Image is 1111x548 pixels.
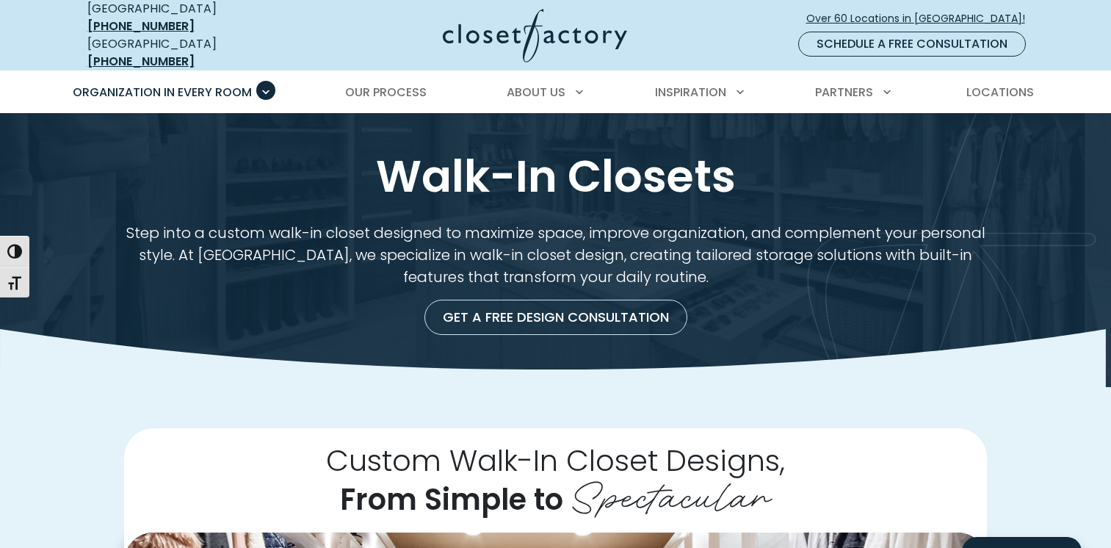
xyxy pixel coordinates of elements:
[966,84,1034,101] span: Locations
[806,11,1037,26] span: Over 60 Locations in [GEOGRAPHIC_DATA]!
[340,479,563,520] span: From Simple to
[73,84,252,101] span: Organization in Every Room
[87,53,195,70] a: [PHONE_NUMBER]
[87,35,300,71] div: [GEOGRAPHIC_DATA]
[87,18,195,35] a: [PHONE_NUMBER]
[124,222,987,288] p: Step into a custom walk-in closet designed to maximize space, improve organization, and complemen...
[806,6,1038,32] a: Over 60 Locations in [GEOGRAPHIC_DATA]!
[655,84,726,101] span: Inspiration
[345,84,427,101] span: Our Process
[507,84,565,101] span: About Us
[62,72,1049,113] nav: Primary Menu
[571,464,771,522] span: Spectacular
[798,32,1026,57] a: Schedule a Free Consultation
[443,9,627,62] img: Closet Factory Logo
[424,300,687,335] a: Get a Free Design Consultation
[326,440,785,481] span: Custom Walk-In Closet Designs,
[815,84,873,101] span: Partners
[84,148,1027,204] h1: Walk-In Closets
